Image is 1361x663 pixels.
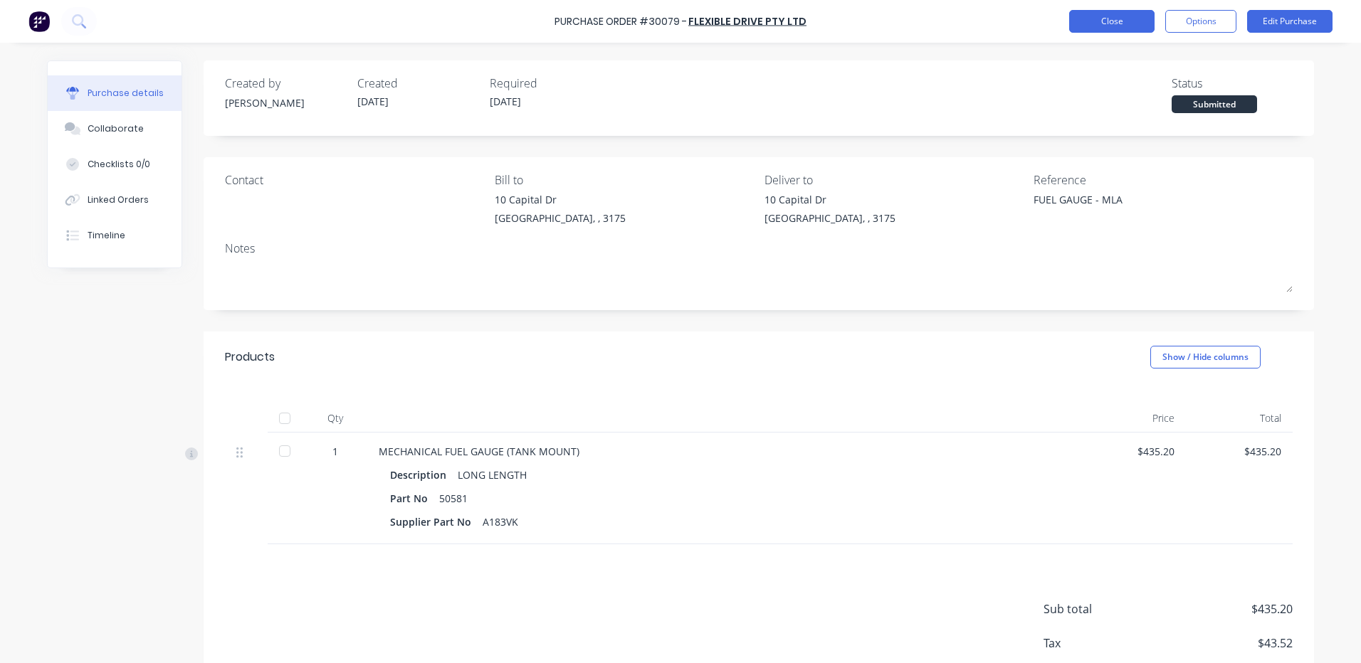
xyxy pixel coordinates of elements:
div: LONG LENGTH [458,465,527,485]
div: Purchase details [88,87,164,100]
span: $435.20 [1150,600,1293,617]
div: Qty [303,404,367,433]
button: Timeline [48,218,182,253]
img: Factory [28,11,50,32]
div: Supplier Part No [390,511,483,532]
div: [GEOGRAPHIC_DATA], , 3175 [495,211,626,226]
div: Purchase Order #30079 - [555,14,687,29]
span: $43.52 [1150,635,1293,652]
button: Purchase details [48,75,182,111]
button: Show / Hide columns [1150,346,1261,368]
div: [PERSON_NAME] [225,95,346,110]
button: Options [1165,10,1236,33]
div: 10 Capital Dr [495,192,626,207]
div: A183VK [483,511,518,532]
div: Created by [225,75,346,92]
div: Description [390,465,458,485]
div: Timeline [88,229,125,242]
div: 50581 [439,488,468,509]
div: Submitted [1172,95,1257,113]
textarea: FUEL GAUGE - MLA [1034,192,1212,224]
div: Notes [225,240,1293,257]
div: Status [1172,75,1293,92]
div: $435.20 [1197,444,1281,459]
button: Edit Purchase [1247,10,1333,33]
div: [GEOGRAPHIC_DATA], , 3175 [764,211,895,226]
div: Checklists 0/0 [88,158,150,171]
div: Created [357,75,478,92]
span: Tax [1044,635,1150,652]
div: Bill to [495,171,754,189]
div: $435.20 [1091,444,1175,459]
div: 1 [315,444,356,459]
div: Required [490,75,611,92]
div: Reference [1034,171,1293,189]
div: Total [1186,404,1293,433]
button: Close [1069,10,1155,33]
div: Linked Orders [88,193,149,206]
button: Collaborate [48,111,182,147]
div: Contact [225,171,484,189]
div: Price [1079,404,1186,433]
div: MECHANICAL FUEL GAUGE (TANK MOUNT) [379,444,1068,459]
div: Products [225,349,275,366]
button: Checklists 0/0 [48,147,182,182]
button: Linked Orders [48,182,182,218]
a: FLEXIBLE DRIVE PTY LTD [688,14,806,28]
div: Deliver to [764,171,1024,189]
span: Sub total [1044,600,1150,617]
div: Part No [390,488,439,509]
div: Collaborate [88,122,144,135]
div: 10 Capital Dr [764,192,895,207]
